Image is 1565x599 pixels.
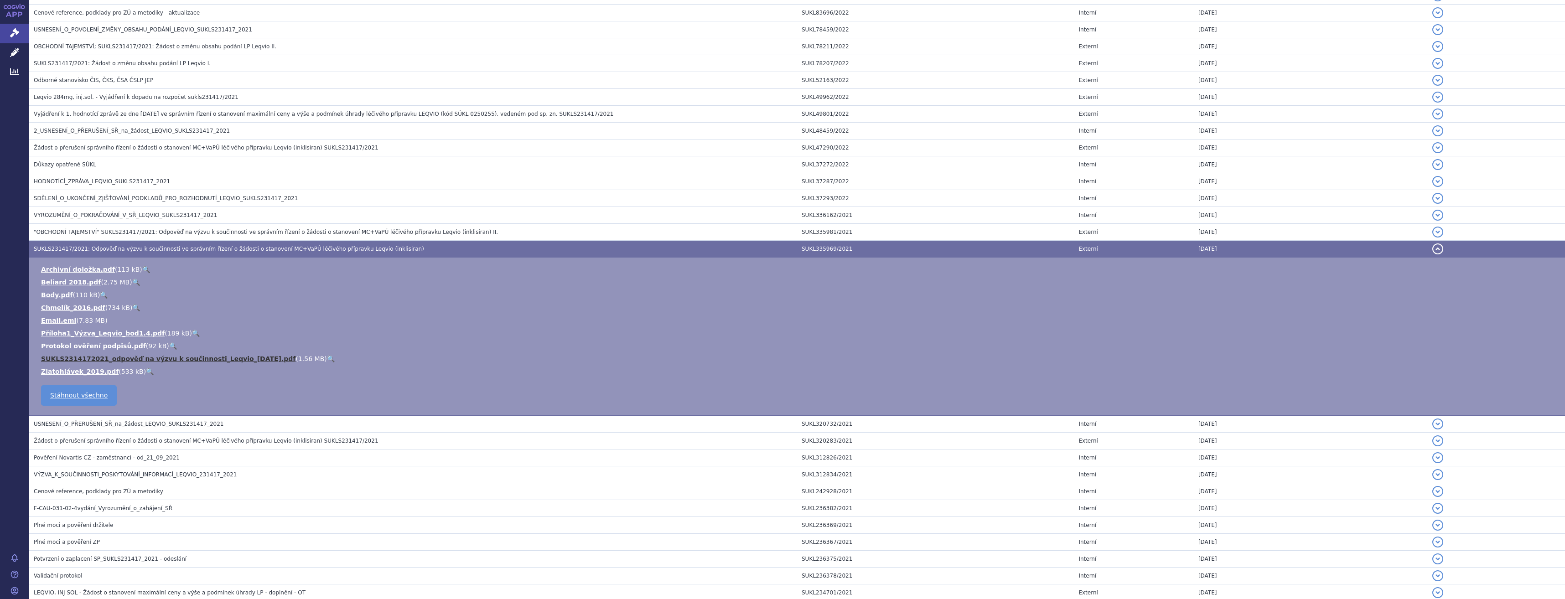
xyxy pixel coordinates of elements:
td: SUKL78207/2022 [797,55,1074,72]
td: [DATE] [1194,449,1428,466]
span: 110 kB [75,291,98,299]
a: 🔍 [327,355,335,362]
td: SUKL37272/2022 [797,156,1074,173]
td: SUKL312834/2021 [797,466,1074,483]
td: SUKL37293/2022 [797,190,1074,207]
span: USNESENÍ_O_PŘERUŠENÍ_SŘ_na_žádost_LEQVIO_SUKLS231417_2021 [34,421,223,427]
span: Externí [1078,246,1098,252]
span: Odborné stanovisko ČIS, ČKS, ČSA ČSLP JEP [34,77,153,83]
a: 🔍 [100,291,108,299]
td: SUKL49962/2022 [797,89,1074,106]
td: [DATE] [1194,5,1428,21]
td: SUKL320283/2021 [797,433,1074,449]
li: ( ) [41,341,1556,351]
li: ( ) [41,278,1556,287]
span: Interní [1078,128,1096,134]
td: SUKL49801/2022 [797,106,1074,123]
span: 2_USNESENÍ_O_PŘERUŠENÍ_SŘ_na_žádost_LEQVIO_SUKLS231417_2021 [34,128,230,134]
span: OBCHODNÍ TAJEMSTVÍ; SUKLS231417/2021: Žádost o změnu obsahu podání LP Leqvio II. [34,43,276,50]
span: VÝZVA_K_SOUČINNOSTI_POSKYTOVÁNÍ_INFORMACÍ_LEQVIO_231417_2021 [34,471,237,478]
td: [DATE] [1194,207,1428,224]
button: detail [1432,24,1443,35]
span: Interní [1078,522,1096,528]
td: [DATE] [1194,224,1428,241]
span: 734 kB [108,304,130,311]
li: ( ) [41,354,1556,363]
td: [DATE] [1194,433,1428,449]
span: SUKLS231417/2021: Žádost o změnu obsahu podání LP Leqvio I. [34,60,211,67]
td: SUKL312826/2021 [797,449,1074,466]
td: [DATE] [1194,415,1428,433]
li: ( ) [41,303,1556,312]
button: detail [1432,7,1443,18]
button: detail [1432,243,1443,254]
span: 7.83 MB [79,317,105,324]
a: 🔍 [146,368,154,375]
button: detail [1432,92,1443,103]
button: detail [1432,176,1443,187]
a: SUKLS2314172021_odpověď na výzvu k součinnosti_Leqvio_[DATE].pdf [41,355,295,362]
a: Příloha1_Výzva_Leqvio_bod1.4.pdf [41,330,165,337]
span: Interní [1078,195,1096,201]
span: F-CAU-031-02-4vydání_Vyrozumění_o_zahájení_SŘ [34,505,172,511]
span: USNESENÍ_O_POVOLENÍ_ZMĚNY_OBSAHU_PODÁNÍ_LEQVIO_SUKLS231417_2021 [34,26,252,33]
button: detail [1432,503,1443,514]
td: [DATE] [1194,568,1428,584]
a: Body.pdf [41,291,73,299]
td: [DATE] [1194,156,1428,173]
span: Interní [1078,454,1096,461]
td: [DATE] [1194,500,1428,517]
button: detail [1432,418,1443,429]
span: Potvrzení o zaplacení SP_SUKLS231417_2021 - odeslání [34,556,187,562]
span: Interní [1078,573,1096,579]
span: Validační protokol [34,573,83,579]
span: Pověření Novartis CZ - zaměstnanci - od_21_09_2021 [34,454,180,461]
a: Stáhnout všechno [41,385,117,406]
button: detail [1432,125,1443,136]
span: 92 kB [148,342,166,350]
span: "OBCHODNÍ TAJEMSTVÍ" SUKLS231417/2021: Odpověď na výzvu k součinnosti ve správním řízení o žádost... [34,229,498,235]
button: detail [1432,469,1443,480]
span: Externí [1078,589,1098,596]
li: ( ) [41,265,1556,274]
span: Leqvio 284mg, inj.sol. - Vyjádření k dopadu na rozpočet sukls231417/2021 [34,94,238,100]
td: [DATE] [1194,241,1428,258]
span: Externí [1078,94,1098,100]
a: 🔍 [132,304,140,311]
a: Email.eml [41,317,76,324]
button: detail [1432,159,1443,170]
span: Interní [1078,505,1096,511]
button: detail [1432,587,1443,598]
button: detail [1432,486,1443,497]
li: ( ) [41,316,1556,325]
td: [DATE] [1194,466,1428,483]
span: SUKLS231417/2021: Odpověď na výzvu k součinnosti ve správním řízení o žádosti o stanovení MC+VaPÚ... [34,246,424,252]
td: SUKL236382/2021 [797,500,1074,517]
span: Externí [1078,145,1098,151]
span: Interní [1078,488,1096,495]
td: SUKL48459/2022 [797,123,1074,139]
span: 113 kB [117,266,140,273]
a: Archivní doložka.pdf [41,266,115,273]
span: Plné moci a pověření ZP [34,539,100,545]
a: 🔍 [132,279,140,286]
span: Žádost o přerušení správního řízení o žádosti o stanovení MC+VaPÚ léčivého přípravku Leqvio (inkl... [34,438,378,444]
td: [DATE] [1194,123,1428,139]
td: [DATE] [1194,72,1428,89]
td: [DATE] [1194,38,1428,55]
a: 🔍 [169,342,177,350]
td: SUKL236375/2021 [797,551,1074,568]
button: detail [1432,553,1443,564]
span: 533 kB [121,368,144,375]
span: Interní [1078,26,1096,33]
li: ( ) [41,290,1556,299]
span: Externí [1078,43,1098,50]
td: [DATE] [1194,21,1428,38]
button: detail [1432,58,1443,69]
span: Interní [1078,421,1096,427]
span: Externí [1078,438,1098,444]
span: Interní [1078,10,1096,16]
span: Žádost o přerušení správního řízení o žádosti o stanovení MC+VaPÚ léčivého přípravku Leqvio (inkl... [34,145,378,151]
td: [DATE] [1194,517,1428,534]
button: detail [1432,452,1443,463]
